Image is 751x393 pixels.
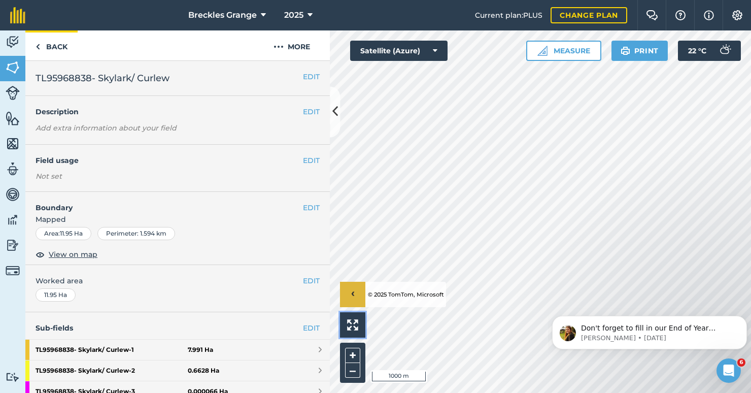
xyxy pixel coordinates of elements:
[36,41,40,53] img: svg+xml;base64,PHN2ZyB4bWxucz0iaHR0cDovL3d3dy53My5vcmcvMjAwMC9zdmciIHdpZHRoPSI5IiBoZWlnaHQ9IjI0Ii...
[15,185,188,205] button: Search for help
[537,46,548,56] img: Ruler icon
[10,137,193,175] div: Send us a messageWe typically reply within an hour
[350,41,448,61] button: Satellite (Azure)
[11,294,192,366] img: Introducing Pesticide Check
[36,248,97,260] button: View on map
[340,282,365,307] button: ›
[347,319,358,331] img: Four arrows, one pointing top left, one top right, one bottom right and the last bottom left
[20,107,183,124] p: How can we help?
[188,346,213,354] strong: 7.991 Ha
[303,322,320,334] a: EDIT
[168,325,187,332] span: News
[15,209,188,228] div: How to map your farm
[21,213,170,224] div: How to map your farm
[25,30,78,60] a: Back
[14,325,37,332] span: Home
[15,247,188,266] div: How to set up your sub-fields
[674,10,687,20] img: A question mark icon
[6,35,20,50] img: svg+xml;base64,PD94bWwgdmVyc2lvbj0iMS4wIiBlbmNvZGluZz0idXRmLTgiPz4KPCEtLSBHZW5lcmF0b3I6IEFkb2JlIE...
[284,9,303,21] span: 2025
[716,358,741,383] iframe: Intercom live chat
[36,248,45,260] img: svg+xml;base64,PHN2ZyB4bWxucz0iaHR0cDovL3d3dy53My5vcmcvMjAwMC9zdmciIHdpZHRoPSIxOCIgaGVpZ2h0PSIyNC...
[15,266,188,284] div: How to invite people to your farm
[21,145,169,156] div: Send us a message
[365,282,444,307] li: © 2025 TomTom, Microsoft
[611,41,668,61] button: Print
[21,156,169,167] div: We typically reply within an hour
[551,7,627,23] a: Change plan
[21,270,170,280] div: How to invite people to your farm
[21,251,170,261] div: How to set up your sub-fields
[6,60,20,75] img: svg+xml;base64,PHN2ZyB4bWxucz0iaHR0cDovL3d3dy53My5vcmcvMjAwMC9zdmciIHdpZHRoPSI1NiIgaGVpZ2h0PSI2MC...
[731,10,743,20] img: A cog icon
[621,45,630,57] img: svg+xml;base64,PHN2ZyB4bWxucz0iaHR0cDovL3d3dy53My5vcmcvMjAwMC9zdmciIHdpZHRoPSIxOSIgaGVpZ2h0PSIyNC...
[303,275,320,286] button: EDIT
[25,361,330,381] a: TL95968838- Skylark/ Curlew-20.6628 Ha
[10,7,25,23] img: fieldmargin Logo
[36,106,320,117] h4: Description
[188,9,257,21] span: Breckles Grange
[345,348,360,363] button: +
[59,325,94,332] span: Messages
[6,187,20,202] img: svg+xml;base64,PD94bWwgdmVyc2lvbj0iMS4wIiBlbmNvZGluZz0idXRmLTgiPz4KPCEtLSBHZW5lcmF0b3I6IEFkb2JlIE...
[36,340,188,360] strong: TL95968838- Skylark/ Curlew - 1
[688,41,706,61] span: 22 ° C
[25,214,330,225] span: Mapped
[36,361,188,381] strong: TL95968838- Skylark/ Curlew - 2
[6,264,20,278] img: svg+xml;base64,PD94bWwgdmVyc2lvbj0iMS4wIiBlbmNvZGluZz0idXRmLTgiPz4KPCEtLSBHZW5lcmF0b3I6IEFkb2JlIE...
[704,9,714,21] img: svg+xml;base64,PHN2ZyB4bWxucz0iaHR0cDovL3d3dy53My5vcmcvMjAwMC9zdmciIHdpZHRoPSIxNyIgaGVpZ2h0PSIxNy...
[274,41,284,53] img: svg+xml;base64,PHN2ZyB4bWxucz0iaHR0cDovL3d3dy53My5vcmcvMjAwMC9zdmciIHdpZHRoPSIyMCIgaGVpZ2h0PSIyNC...
[21,190,82,201] span: Search for help
[548,294,751,366] iframe: Intercom notifications message
[6,372,20,382] img: svg+xml;base64,PD94bWwgdmVyc2lvbj0iMS4wIiBlbmNvZGluZz0idXRmLTgiPz4KPCEtLSBHZW5lcmF0b3I6IEFkb2JlIE...
[737,358,745,367] span: 6
[36,71,169,85] span: TL95968838- Skylark/ Curlew
[303,202,320,213] button: EDIT
[25,340,330,360] a: TL95968838- Skylark/ Curlew-17.991 Ha
[49,249,97,260] span: View on map
[36,171,320,181] div: Not set
[36,123,177,133] em: Add extra information about your field
[345,363,360,378] button: –
[351,288,355,301] span: ›
[254,30,330,60] button: More
[303,106,320,117] button: EDIT
[20,72,183,107] p: 👋Hello [PERSON_NAME],
[714,41,735,61] img: svg+xml;base64,PD94bWwgdmVyc2lvbj0iMS4wIiBlbmNvZGluZz0idXRmLTgiPz4KPCEtLSBHZW5lcmF0b3I6IEFkb2JlIE...
[21,232,170,243] div: Printing your farm map
[6,161,20,177] img: svg+xml;base64,PD94bWwgdmVyc2lvbj0iMS4wIiBlbmNvZGluZz0idXRmLTgiPz4KPCEtLSBHZW5lcmF0b3I6IEFkb2JlIE...
[36,288,76,302] div: 11.95 Ha
[303,71,320,82] button: EDIT
[6,86,20,100] img: svg+xml;base64,PD94bWwgdmVyc2lvbj0iMS4wIiBlbmNvZGluZz0idXRmLTgiPz4KPCEtLSBHZW5lcmF0b3I6IEFkb2JlIE...
[20,19,99,36] img: logo
[6,238,20,253] img: svg+xml;base64,PD94bWwgdmVyc2lvbj0iMS4wIiBlbmNvZGluZz0idXRmLTgiPz4KPCEtLSBHZW5lcmF0b3I6IEFkb2JlIE...
[36,155,303,166] h4: Field usage
[36,227,91,240] div: Area : 11.95 Ha
[188,367,219,375] strong: 0.6628 Ha
[25,322,330,334] h4: Sub-fields
[51,300,101,340] button: Messages
[6,111,20,126] img: svg+xml;base64,PHN2ZyB4bWxucz0iaHR0cDovL3d3dy53My5vcmcvMjAwMC9zdmciIHdpZHRoPSI1NiIgaGVpZ2h0PSI2MC...
[36,275,320,286] span: Worked area
[678,41,741,61] button: 22 °C
[303,155,320,166] button: EDIT
[646,10,658,20] img: Two speech bubbles overlapping with the left bubble in the forefront
[152,300,203,340] button: News
[6,136,20,151] img: svg+xml;base64,PHN2ZyB4bWxucz0iaHR0cDovL3d3dy53My5vcmcvMjAwMC9zdmciIHdpZHRoPSI1NiIgaGVpZ2h0PSI2MC...
[526,41,601,61] button: Measure
[6,212,20,227] img: svg+xml;base64,PD94bWwgdmVyc2lvbj0iMS4wIiBlbmNvZGluZz0idXRmLTgiPz4KPCEtLSBHZW5lcmF0b3I6IEFkb2JlIE...
[119,325,135,332] span: Help
[147,16,167,37] img: Profile image for Daisy
[175,16,193,35] div: Close
[15,228,188,247] div: Printing your farm map
[475,10,542,21] span: Current plan : PLUS
[97,227,175,240] div: Perimeter : 1.594 km
[25,192,303,213] h4: Boundary
[101,300,152,340] button: Help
